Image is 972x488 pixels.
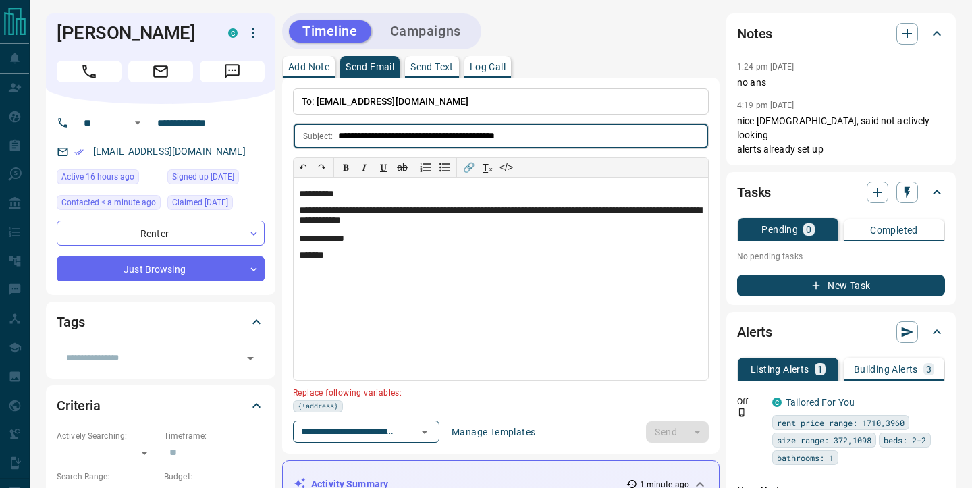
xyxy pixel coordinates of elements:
[470,62,506,72] p: Log Call
[646,421,709,443] div: split button
[435,158,454,177] button: Bullet list
[459,158,478,177] button: 🔗
[772,398,782,407] div: condos.ca
[737,408,747,417] svg: Push Notification Only
[817,364,823,374] p: 1
[228,28,238,38] div: condos.ca
[57,169,161,188] div: Sun Aug 17 2025
[737,275,945,296] button: New Task
[164,430,265,442] p: Timeframe:
[130,115,146,131] button: Open
[355,158,374,177] button: 𝑰
[416,158,435,177] button: Numbered list
[806,225,811,234] p: 0
[777,451,834,464] span: bathrooms: 1
[74,147,84,157] svg: Email Verified
[410,62,454,72] p: Send Text
[289,20,371,43] button: Timeline
[478,158,497,177] button: T̲ₓ
[777,433,871,447] span: size range: 372,1098
[57,311,84,333] h2: Tags
[61,196,156,209] span: Contacted < a minute ago
[926,364,932,374] p: 3
[200,61,265,82] span: Message
[761,225,798,234] p: Pending
[737,396,764,408] p: Off
[737,316,945,348] div: Alerts
[164,470,265,483] p: Budget:
[374,158,393,177] button: 𝐔
[293,383,699,400] p: Replace following variables:
[57,430,157,442] p: Actively Searching:
[336,158,355,177] button: 𝐁
[737,62,794,72] p: 1:24 pm [DATE]
[57,395,101,416] h2: Criteria
[288,62,329,72] p: Add Note
[57,221,265,246] div: Renter
[380,162,387,173] span: 𝐔
[870,225,918,235] p: Completed
[241,349,260,368] button: Open
[737,101,794,110] p: 4:19 pm [DATE]
[57,470,157,483] p: Search Range:
[443,421,543,443] button: Manage Templates
[57,195,161,214] div: Mon Aug 18 2025
[317,96,469,107] span: [EMAIL_ADDRESS][DOMAIN_NAME]
[786,397,855,408] a: Tailored For You
[397,162,408,173] s: ab
[293,88,709,115] p: To:
[854,364,918,374] p: Building Alerts
[346,62,394,72] p: Send Email
[167,169,265,188] div: Thu Mar 23 2023
[57,61,122,82] span: Call
[172,196,228,209] span: Claimed [DATE]
[298,401,338,412] span: {!address}
[737,182,771,203] h2: Tasks
[57,389,265,422] div: Criteria
[57,256,265,281] div: Just Browsing
[303,130,333,142] p: Subject:
[172,170,234,184] span: Signed up [DATE]
[777,416,905,429] span: rent price range: 1710,3960
[737,76,945,90] p: no ans
[167,195,265,214] div: Tue May 21 2024
[737,321,772,343] h2: Alerts
[57,22,208,44] h1: [PERSON_NAME]
[497,158,516,177] button: </>
[128,61,193,82] span: Email
[884,433,926,447] span: beds: 2-2
[751,364,809,374] p: Listing Alerts
[737,246,945,267] p: No pending tasks
[377,20,475,43] button: Campaigns
[737,23,772,45] h2: Notes
[313,158,331,177] button: ↷
[93,146,246,157] a: [EMAIL_ADDRESS][DOMAIN_NAME]
[737,18,945,50] div: Notes
[737,176,945,209] div: Tasks
[415,423,434,441] button: Open
[61,170,134,184] span: Active 16 hours ago
[393,158,412,177] button: ab
[57,306,265,338] div: Tags
[294,158,313,177] button: ↶
[737,114,945,157] p: nice [DEMOGRAPHIC_DATA], said not actively looking alerts already set up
